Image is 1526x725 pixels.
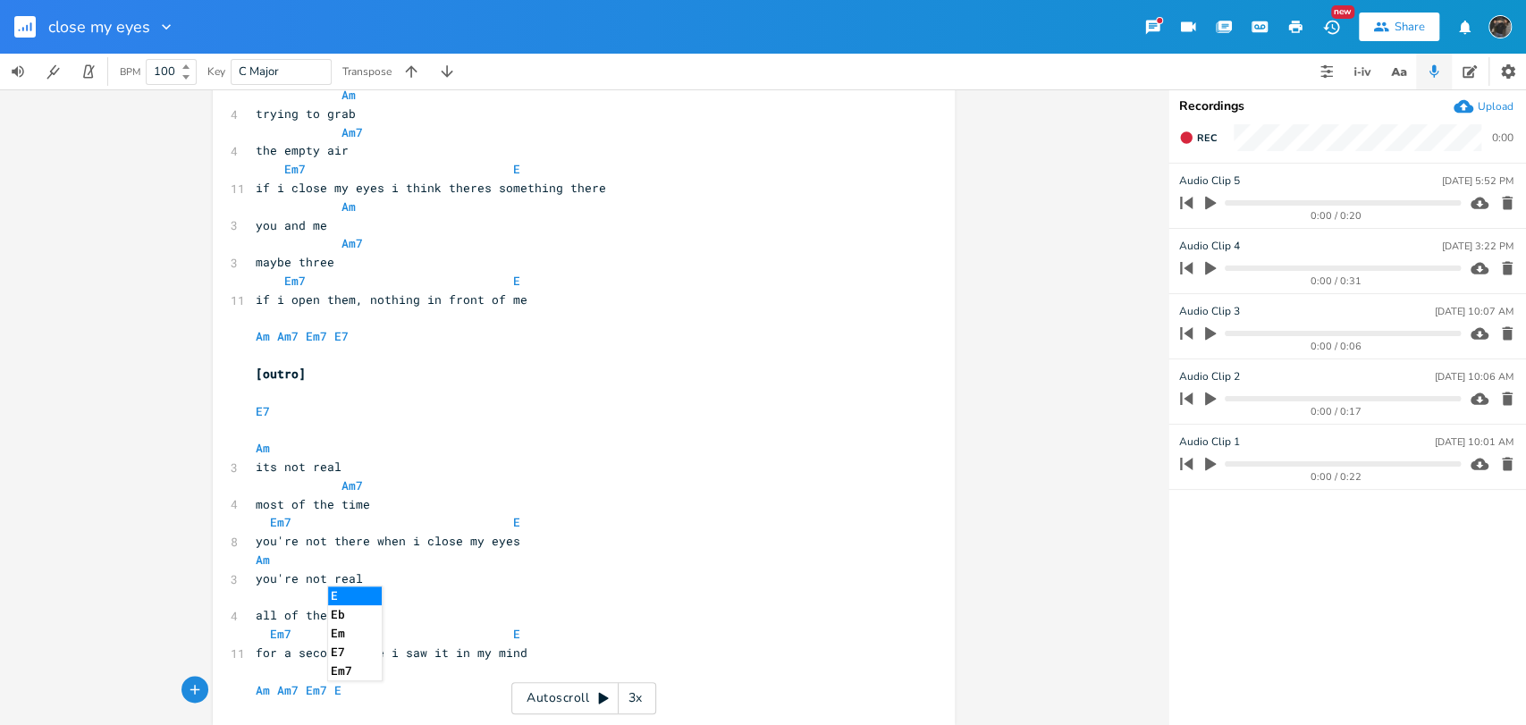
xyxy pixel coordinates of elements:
span: you're not there when i close my eyes [256,533,520,549]
div: 0:00 / 0:22 [1210,472,1461,482]
span: Em7 [306,682,327,698]
li: Em7 [328,662,382,680]
span: Em7 [284,273,306,289]
span: E [513,273,520,289]
span: C Major [239,63,279,80]
span: maybe three [256,254,334,270]
button: Upload [1454,97,1513,116]
li: Em [328,624,382,643]
span: Am7 [341,235,363,251]
span: Audio Clip 3 [1179,303,1240,320]
span: most of the time [256,496,370,512]
span: if i open them, nothing in front of me [256,291,527,308]
span: E7 [334,328,349,344]
span: the empty air [256,142,349,158]
span: Em7 [270,514,291,530]
span: Em7 [284,161,306,177]
div: BPM [120,67,140,77]
div: Upload [1478,99,1513,114]
span: Am [341,87,356,103]
button: New [1313,11,1349,43]
span: E7 [256,403,270,419]
div: [DATE] 10:07 AM [1435,307,1513,316]
li: E7 [328,643,382,662]
div: 0:00 / 0:20 [1210,211,1461,221]
div: Share [1395,19,1425,35]
span: Am [256,440,270,456]
div: 0:00 / 0:17 [1210,407,1461,417]
span: its not real [256,459,341,475]
span: all of the time [256,607,363,623]
span: E [513,626,520,642]
button: Rec [1172,123,1224,152]
div: Transpose [342,66,392,77]
span: Audio Clip 2 [1179,368,1240,385]
span: Am [341,198,356,215]
span: Am [256,682,270,698]
span: Em7 [270,626,291,642]
span: Am [256,552,270,568]
div: [DATE] 5:52 PM [1442,176,1513,186]
li: Eb [328,605,382,624]
span: Audio Clip 5 [1179,173,1240,190]
span: Em7 [306,328,327,344]
span: close my eyes [48,19,150,35]
div: [DATE] 10:01 AM [1435,437,1513,447]
span: Am7 [277,682,299,698]
div: 0:00 / 0:06 [1210,341,1461,351]
span: Am [256,328,270,344]
img: August Tyler Gallant [1488,15,1512,38]
span: Am7 [341,477,363,493]
span: Audio Clip 1 [1179,434,1240,451]
span: E [513,514,520,530]
span: E [334,682,341,698]
span: Am7 [277,328,299,344]
div: Key [207,66,225,77]
span: Audio Clip 4 [1179,238,1240,255]
span: you're not real [256,570,363,586]
button: Share [1359,13,1439,41]
span: E [513,161,520,177]
div: [DATE] 10:06 AM [1435,372,1513,382]
div: [DATE] 3:22 PM [1442,241,1513,251]
span: if i close my eyes i think theres something there [256,180,606,196]
div: 3x [619,682,651,714]
span: you and me [256,217,327,233]
span: [outro] [256,366,306,382]
li: E [328,586,382,605]
span: trying to grab [256,105,356,122]
span: Am7 [341,124,363,140]
div: Recordings [1179,100,1515,113]
div: 0:00 / 0:31 [1210,276,1461,286]
span: for a second there i saw it in my mind [256,645,527,661]
div: 0:00 [1492,132,1513,143]
span: Rec [1197,131,1217,145]
div: Autoscroll [511,682,656,714]
div: New [1331,5,1354,19]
